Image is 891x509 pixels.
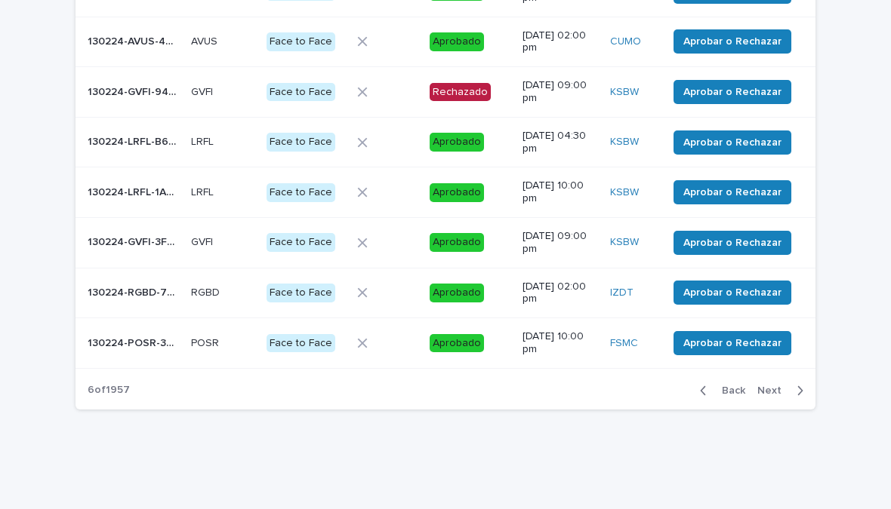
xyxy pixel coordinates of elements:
p: AVUS [191,32,220,48]
a: KSBW [610,136,639,149]
a: IZDT [610,287,634,299]
span: Aprobar o Rechazar [683,185,782,200]
tr: 130224-LRFL-1A6188130224-LRFL-1A6188 LRFLLRFL Face to FaceAprobado[DATE] 10:00 pmKSBW Aprobar o R... [76,167,815,218]
p: LRFL [191,183,217,199]
span: Aprobar o Rechazar [683,285,782,300]
div: Face to Face [267,32,335,51]
div: Aprobado [430,183,484,202]
p: [DATE] 10:00 pm [523,330,598,356]
div: Face to Face [267,284,335,302]
tr: 130224-AVUS-4D89BD130224-AVUS-4D89BD AVUSAVUS Face to FaceAprobado[DATE] 02:00 pmCUMO Aprobar o R... [76,17,815,67]
a: KSBW [610,186,639,199]
div: Face to Face [267,133,335,152]
p: 130224-RGBD-7BF9EB [88,284,182,299]
span: Next [757,385,791,396]
p: [DATE] 09:00 pm [523,79,598,105]
div: Face to Face [267,83,335,102]
div: Aprobado [430,233,484,252]
div: Face to Face [267,183,335,202]
span: Back [713,385,745,396]
p: 6 of 1957 [76,372,142,409]
p: POSR [191,334,222,350]
button: Aprobar o Rechazar [674,281,791,305]
p: GVFI [191,233,216,249]
p: [DATE] 02:00 pm [523,29,598,55]
p: LRFL [191,133,217,149]
div: Aprobado [430,133,484,152]
div: Aprobado [430,284,484,302]
p: 130224-GVFI-3F936B [88,233,182,249]
div: Face to Face [267,233,335,252]
p: 130224-LRFL-B6A6DF [88,133,182,149]
p: GVFI [191,83,216,99]
a: KSBW [610,86,639,99]
a: KSBW [610,236,639,249]
p: 130224-GVFI-942426 [88,83,182,99]
div: Aprobado [430,334,484,353]
a: FSMC [610,337,638,350]
a: CUMO [610,35,641,48]
button: Aprobar o Rechazar [674,331,791,355]
tr: 130224-RGBD-7BF9EB130224-RGBD-7BF9EB RGBDRGBD Face to FaceAprobado[DATE] 02:00 pmIZDT Aprobar o R... [76,268,815,318]
button: Aprobar o Rechazar [674,80,791,104]
div: Aprobado [430,32,484,51]
p: 130224-AVUS-4D89BD [88,32,182,48]
tr: 130224-LRFL-B6A6DF130224-LRFL-B6A6DF LRFLLRFL Face to FaceAprobado[DATE] 04:30 pmKSBW Aprobar o R... [76,117,815,167]
button: Aprobar o Rechazar [674,231,791,255]
p: [DATE] 04:30 pm [523,130,598,155]
p: RGBD [191,284,223,299]
button: Aprobar o Rechazar [674,180,791,204]
tr: 130224-GVFI-942426130224-GVFI-942426 GVFIGVFI Face to FaceRechazado[DATE] 09:00 pmKSBW Aprobar o ... [76,67,815,118]
p: 130224-POSR-393A28 [88,334,182,350]
button: Aprobar o Rechazar [674,130,791,155]
span: Aprobar o Rechazar [683,84,782,100]
p: 130224-LRFL-1A6188 [88,183,182,199]
span: Aprobar o Rechazar [683,336,782,351]
div: Rechazado [430,83,491,102]
button: Next [751,384,815,397]
span: Aprobar o Rechazar [683,235,782,250]
div: Face to Face [267,334,335,353]
p: [DATE] 10:00 pm [523,179,598,205]
button: Back [688,384,751,397]
tr: 130224-POSR-393A28130224-POSR-393A28 POSRPOSR Face to FaceAprobado[DATE] 10:00 pmFSMC Aprobar o R... [76,318,815,369]
span: Aprobar o Rechazar [683,135,782,150]
span: Aprobar o Rechazar [683,34,782,49]
button: Aprobar o Rechazar [674,29,791,54]
tr: 130224-GVFI-3F936B130224-GVFI-3F936B GVFIGVFI Face to FaceAprobado[DATE] 09:00 pmKSBW Aprobar o R... [76,217,815,268]
p: [DATE] 02:00 pm [523,281,598,306]
p: [DATE] 09:00 pm [523,230,598,256]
